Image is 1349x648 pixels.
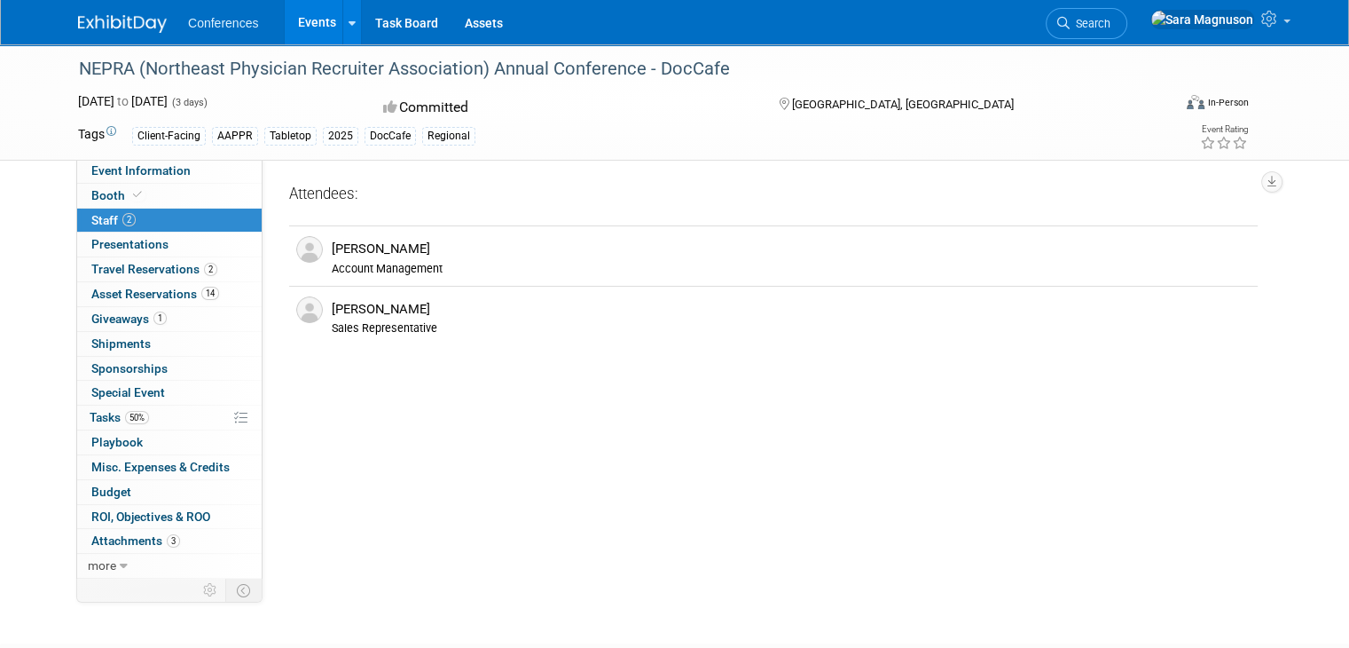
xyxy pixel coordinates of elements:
[91,237,169,251] span: Presentations
[125,411,149,424] span: 50%
[332,301,1251,318] div: [PERSON_NAME]
[91,262,217,276] span: Travel Reservations
[422,127,475,146] div: Regional
[77,282,262,306] a: Asset Reservations14
[77,159,262,183] a: Event Information
[77,184,262,208] a: Booth
[296,236,323,263] img: Associate-Profile-5.png
[91,460,230,474] span: Misc. Expenses & Credits
[201,287,219,300] span: 14
[133,190,142,200] i: Booth reservation complete
[91,287,219,301] span: Asset Reservations
[91,385,165,399] span: Special Event
[195,579,226,602] td: Personalize Event Tab Strip
[153,312,167,325] span: 1
[296,296,323,323] img: Associate-Profile-5.png
[78,125,116,146] td: Tags
[77,332,262,356] a: Shipments
[332,262,1251,276] div: Account Management
[378,92,750,123] div: Committed
[77,406,262,430] a: Tasks50%
[91,213,136,227] span: Staff
[77,505,262,529] a: ROI, Objectives & ROO
[91,435,143,449] span: Playbook
[90,410,149,424] span: Tasks
[91,510,210,524] span: ROI, Objectives & ROO
[132,127,206,146] div: Client-Facing
[91,312,167,326] span: Giveaways
[204,263,217,276] span: 2
[77,307,262,331] a: Giveaways1
[264,127,317,146] div: Tabletop
[78,94,168,108] span: [DATE] [DATE]
[1200,125,1248,134] div: Event Rating
[78,15,167,33] img: ExhibitDay
[77,529,262,553] a: Attachments3
[91,188,145,202] span: Booth
[1076,92,1249,119] div: Event Format
[77,381,262,405] a: Special Event
[77,357,262,381] a: Sponsorships
[91,485,131,499] span: Budget
[91,336,151,351] span: Shipments
[77,233,262,257] a: Presentations
[170,97,208,108] span: (3 days)
[77,480,262,504] a: Budget
[1207,96,1249,109] div: In-Person
[792,98,1014,111] span: [GEOGRAPHIC_DATA], [GEOGRAPHIC_DATA]
[167,534,180,548] span: 3
[91,361,168,375] span: Sponsorships
[365,127,416,146] div: DocCafe
[77,455,262,479] a: Misc. Expenses & Credits
[77,209,262,233] a: Staff2
[77,431,262,454] a: Playbook
[1150,10,1254,29] img: Sara Magnuson
[122,213,136,226] span: 2
[323,127,358,146] div: 2025
[188,16,258,30] span: Conferences
[1046,8,1127,39] a: Search
[1187,95,1204,109] img: Format-Inperson.png
[212,127,258,146] div: AAPPR
[114,94,131,108] span: to
[77,257,262,281] a: Travel Reservations2
[77,554,262,578] a: more
[91,533,180,548] span: Attachments
[226,579,263,602] td: Toggle Event Tabs
[332,241,1251,257] div: [PERSON_NAME]
[332,321,1251,336] div: Sales Representative
[1070,17,1110,30] span: Search
[289,184,1258,207] div: Attendees:
[73,53,1149,85] div: NEPRA (Northeast Physician Recruiter Association) Annual Conference - DocCafe
[91,163,191,178] span: Event Information
[88,558,116,573] span: more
